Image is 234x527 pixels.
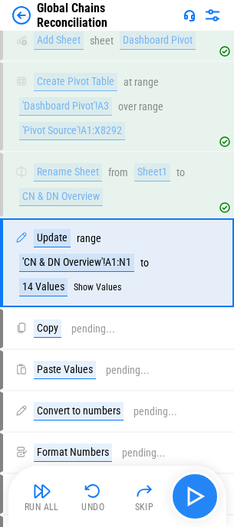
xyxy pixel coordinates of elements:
[120,31,196,50] div: Dashboard Pivot
[124,77,132,88] div: at
[90,35,114,47] div: sheet
[120,478,169,515] button: Skip
[77,233,101,244] div: range
[19,278,68,296] div: 14 Values
[34,73,117,91] div: Create Pivot Table
[33,482,51,500] img: Run All
[18,478,67,515] button: Run All
[134,163,170,182] div: Sheet1
[19,97,112,116] div: 'Dashboard Pivot'!A3
[34,361,96,379] div: Paste Values
[122,447,166,459] div: pending...
[183,484,207,509] img: Main button
[25,502,59,512] div: Run All
[19,254,134,272] div: 'CN & DN Overview'!A1:N1
[135,482,153,500] img: Skip
[12,6,31,25] img: Back
[84,482,102,500] img: Undo
[74,282,121,293] button: Show Values
[34,444,112,462] div: Format Numbers
[203,6,222,25] img: Settings menu
[71,323,115,335] div: pending...
[34,163,102,182] div: Rename Sheet
[37,1,177,30] div: Global Chains Reconciliation
[34,229,71,247] div: Update
[34,31,84,50] div: Add Sheet
[68,478,117,515] button: Undo
[118,101,137,113] div: over
[134,77,159,88] div: range
[81,502,104,512] div: Undo
[19,188,103,206] div: CN & DN Overview
[34,402,124,421] div: Convert to numbers
[34,319,61,338] div: Copy
[140,257,149,269] div: to
[183,9,196,21] img: Support
[106,365,150,376] div: pending...
[133,406,177,417] div: pending...
[139,101,163,113] div: range
[19,122,125,140] div: 'Pivot Source'!A1:X8292
[135,502,154,512] div: Skip
[176,167,185,178] div: to
[108,167,128,178] div: from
